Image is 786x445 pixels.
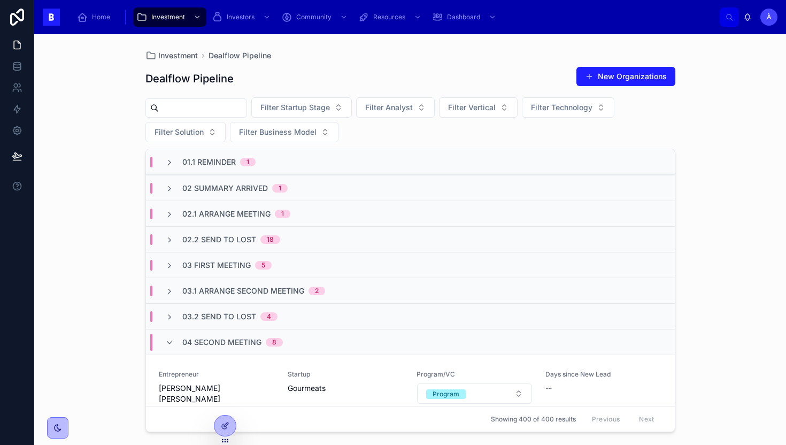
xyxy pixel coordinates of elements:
[209,7,276,27] a: Investors
[281,210,284,218] div: 1
[261,261,265,270] div: 5
[373,13,405,21] span: Resources
[68,5,720,29] div: scrollable content
[209,50,271,61] a: Dealflow Pipeline
[155,127,204,137] span: Filter Solution
[145,122,226,142] button: Select Button
[260,102,330,113] span: Filter Startup Stage
[159,370,275,379] span: Entrepreneur
[182,183,268,194] span: 02 Summary Arrived
[355,7,427,27] a: Resources
[267,235,274,244] div: 18
[433,389,459,399] div: Program
[151,13,185,21] span: Investment
[417,383,532,404] button: Select Button
[531,102,592,113] span: Filter Technology
[576,67,675,86] button: New Organizations
[545,370,661,379] span: Days since New Lead
[448,102,496,113] span: Filter Vertical
[182,260,251,271] span: 03 First Meeting
[356,97,435,118] button: Select Button
[92,13,110,21] span: Home
[182,234,256,245] span: 02.2 Send To Lost
[288,370,404,379] span: Startup
[447,13,480,21] span: Dashboard
[288,383,404,394] span: Gourmeats
[133,7,206,27] a: Investment
[429,7,502,27] a: Dashboard
[272,338,276,347] div: 8
[439,97,518,118] button: Select Button
[230,122,338,142] button: Select Button
[158,50,198,61] span: Investment
[267,312,271,321] div: 4
[227,13,255,21] span: Investors
[296,13,332,21] span: Community
[522,97,614,118] button: Select Button
[239,127,317,137] span: Filter Business Model
[43,9,60,26] img: App logo
[251,97,352,118] button: Select Button
[182,286,304,296] span: 03.1 Arrange Second Meeting
[182,337,261,348] span: 04 Second Meeting
[365,102,413,113] span: Filter Analyst
[145,71,234,86] h1: Dealflow Pipeline
[545,383,552,394] span: --
[417,370,533,379] span: Program/VC
[159,383,275,404] span: [PERSON_NAME] [PERSON_NAME]
[491,415,576,424] span: Showing 400 of 400 results
[182,157,236,167] span: 01.1 Reminder
[279,184,281,193] div: 1
[182,311,256,322] span: 03.2 Send to Lost
[278,7,353,27] a: Community
[315,287,319,295] div: 2
[145,50,198,61] a: Investment
[74,7,118,27] a: Home
[182,209,271,219] span: 02.1 Arrange Meeting
[767,13,772,21] span: À
[246,158,249,166] div: 1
